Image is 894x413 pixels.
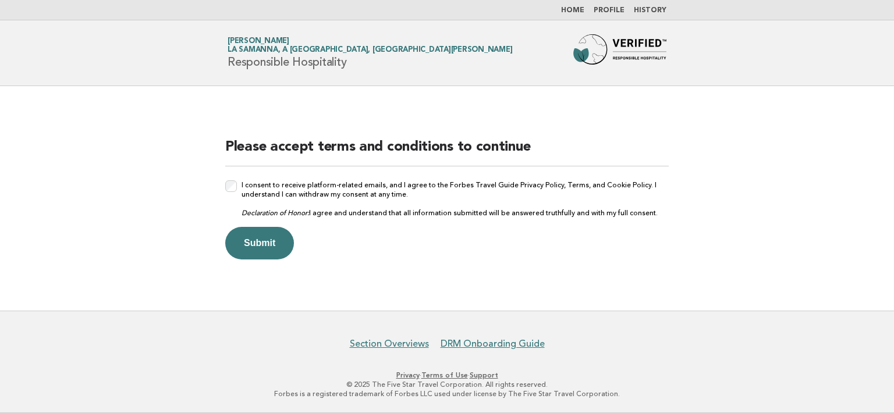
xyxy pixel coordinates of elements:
[573,34,666,72] img: Forbes Travel Guide
[228,38,512,68] h1: Responsible Hospitality
[634,7,666,14] a: History
[228,47,512,54] span: La Samanna, A [GEOGRAPHIC_DATA], [GEOGRAPHIC_DATA][PERSON_NAME]
[242,209,309,217] em: Declaration of Honor:
[91,380,803,389] p: © 2025 The Five Star Travel Corporation. All rights reserved.
[396,371,420,379] a: Privacy
[225,227,294,259] button: Submit
[594,7,625,14] a: Profile
[91,389,803,398] p: Forbes is a registered trademark of Forbes LLC used under license by The Five Star Travel Corpora...
[350,338,429,350] a: Section Overviews
[242,180,669,218] label: I consent to receive platform-related emails, and I agree to the Forbes Travel Guide Privacy Poli...
[441,338,545,350] a: DRM Onboarding Guide
[225,138,669,166] h2: Please accept terms and conditions to continue
[228,37,512,54] a: [PERSON_NAME]La Samanna, A [GEOGRAPHIC_DATA], [GEOGRAPHIC_DATA][PERSON_NAME]
[561,7,584,14] a: Home
[421,371,468,379] a: Terms of Use
[91,371,803,380] p: · ·
[470,371,498,379] a: Support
